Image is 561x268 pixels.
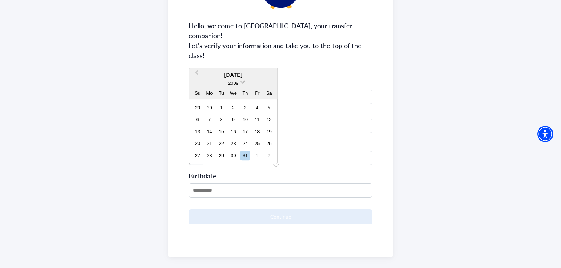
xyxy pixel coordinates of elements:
div: Choose Saturday, December 19th, 2009 [264,127,274,137]
div: Choose Monday, December 7th, 2009 [205,115,214,125]
div: We [228,88,238,98]
div: Choose Monday, December 21st, 2009 [205,138,214,148]
div: [DATE] [189,71,277,80]
div: Choose Monday, November 30th, 2009 [205,103,214,113]
div: Choose Saturday, December 26th, 2009 [264,138,274,148]
div: Choose Friday, December 25th, 2009 [252,138,262,148]
div: Choose Wednesday, December 23rd, 2009 [228,138,238,148]
div: Accessibility Menu [537,126,553,142]
div: Choose Thursday, December 3rd, 2009 [240,103,250,113]
div: Not available Friday, January 1st, 2010 [252,151,262,160]
div: Choose Thursday, December 10th, 2009 [240,115,250,125]
div: Choose Friday, December 11th, 2009 [252,115,262,125]
div: Choose Tuesday, December 8th, 2009 [216,115,226,125]
div: Choose Tuesday, December 15th, 2009 [216,127,226,137]
div: Choose Friday, December 4th, 2009 [252,103,262,113]
input: Phone Number [189,90,372,104]
span: Last Name [189,107,372,116]
div: Choose Wednesday, December 9th, 2009 [228,115,238,125]
input: Phone Number [189,119,372,133]
div: Tu [216,88,226,98]
input: MM/DD/YYYY [189,183,372,198]
div: Choose Friday, December 18th, 2009 [252,127,262,137]
div: Choose Saturday, December 12th, 2009 [264,115,274,125]
div: Fr [252,88,262,98]
div: Choose Tuesday, December 22nd, 2009 [216,138,226,148]
span: 2009 [228,80,238,86]
span: First Name [189,78,372,87]
div: Th [240,88,250,98]
div: Choose Saturday, December 5th, 2009 [264,103,274,113]
div: Mo [205,88,214,98]
span: Hello, welcome to [GEOGRAPHIC_DATA], your transfer companion! Let's verify your information and t... [189,21,372,60]
div: Choose Sunday, November 29th, 2009 [192,103,202,113]
div: Choose Sunday, December 13th, 2009 [192,127,202,137]
div: Choose Wednesday, December 2nd, 2009 [228,103,238,113]
div: Choose Sunday, December 20th, 2009 [192,138,202,148]
span: Birthdate [189,171,217,180]
div: Choose Thursday, December 17th, 2009 [240,127,250,137]
div: Choose Sunday, December 6th, 2009 [192,115,202,125]
div: Choose Wednesday, December 30th, 2009 [228,151,238,160]
div: Choose Wednesday, December 16th, 2009 [228,127,238,137]
div: Choose Monday, December 14th, 2009 [205,127,214,137]
div: Choose Tuesday, December 1st, 2009 [216,103,226,113]
div: Su [192,88,202,98]
div: Choose Sunday, December 27th, 2009 [192,151,202,160]
div: Not available Saturday, January 2nd, 2010 [264,151,274,160]
div: Choose Thursday, December 24th, 2009 [240,138,250,148]
button: Previous Month [190,69,202,81]
div: Choose Tuesday, December 29th, 2009 [216,151,226,160]
div: month 2009-12 [192,102,275,161]
div: Choose Monday, December 28th, 2009 [205,151,214,160]
div: Choose Thursday, December 31st, 2009 [240,151,250,160]
div: Sa [264,88,274,98]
